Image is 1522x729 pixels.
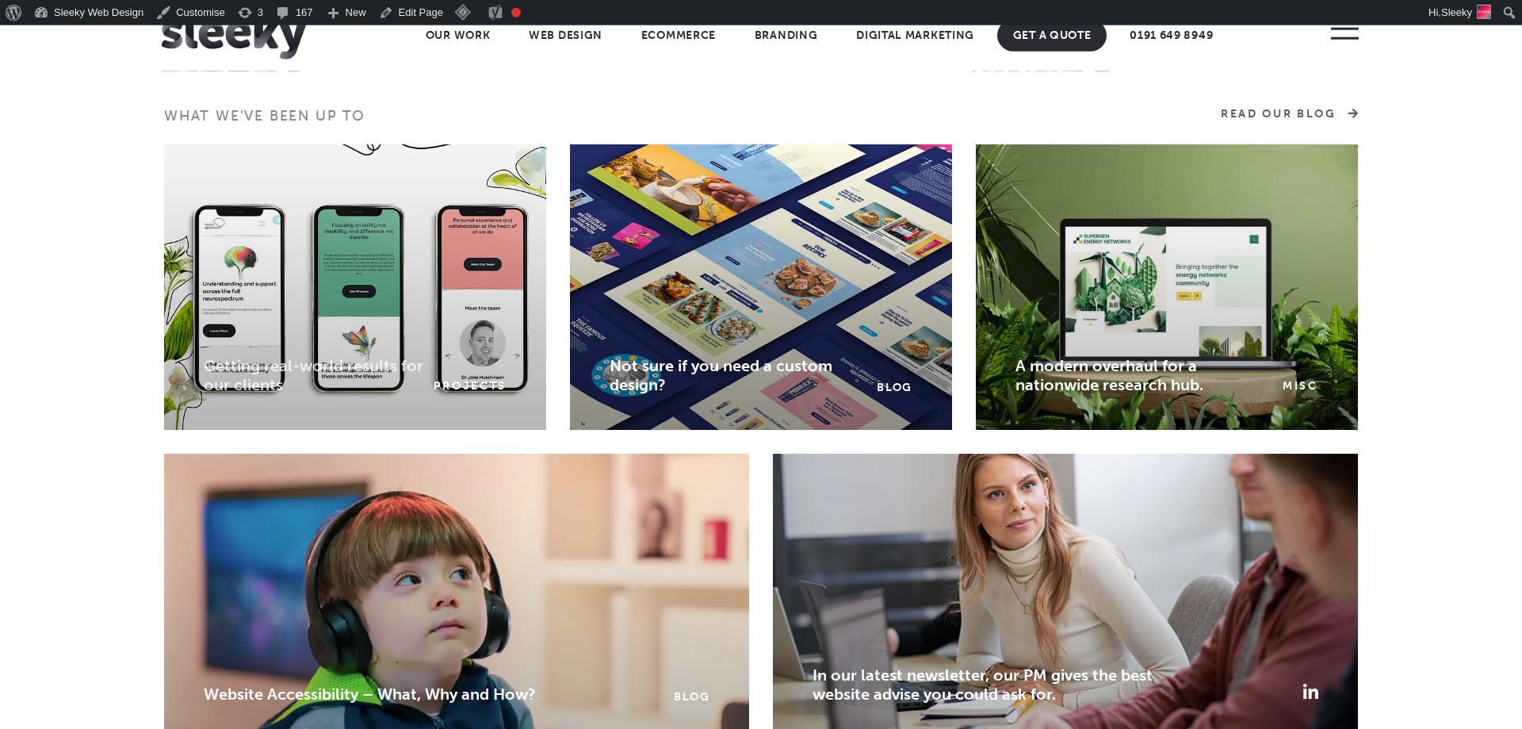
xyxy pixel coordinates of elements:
[204,685,536,704] a: Website Accessibility – What, Why and How?
[164,106,749,144] h3: What we’ve been up to
[997,20,1107,52] a: Get A Quote
[813,666,1153,704] a: In our latest newsletter, our PM gives the best website advise you could ask for.
[1221,106,1358,122] a: Read Our Blog
[1441,6,1472,18] span: Sleeky
[1477,5,1491,19] img: sleeky-avatar.svg
[434,378,507,394] a: Projects
[1114,20,1229,52] a: 0191 649 8949
[1015,356,1203,394] a: A modern overhaul for a nationwide research hub.
[610,356,832,394] a: Not sure if you need a custom design?
[162,12,306,59] img: Sleeky Web Design Newcastle
[204,356,423,394] a: Getting real-world results for our clients
[513,20,618,52] a: Web Design
[625,20,732,52] a: Ecommerce
[674,690,709,704] a: Blog
[877,381,912,394] a: Blog
[410,20,507,52] a: Our Work
[739,20,834,52] a: Branding
[840,20,990,52] a: Digital Marketing
[1283,378,1318,394] a: MISC
[511,8,521,17] div: Focus keyphrase not set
